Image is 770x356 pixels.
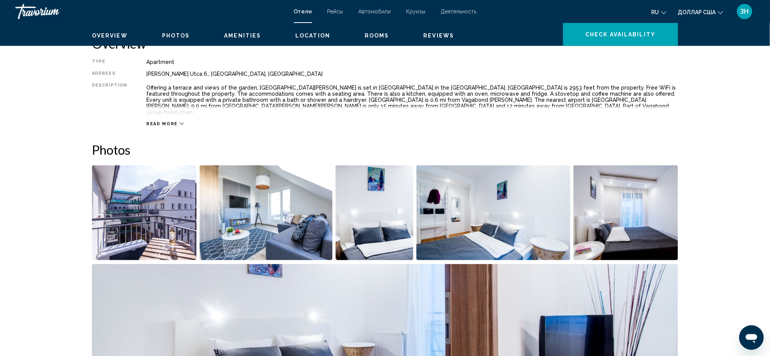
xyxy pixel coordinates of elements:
font: ЗН [741,7,749,15]
button: Open full-screen image slider [92,165,197,261]
font: доллар США [678,9,716,15]
a: Деятельность [441,8,477,15]
button: Open full-screen image slider [336,165,413,261]
a: Рейсы [328,8,343,15]
a: Круизы [406,8,426,15]
div: Apartment [146,59,678,65]
button: Изменить валюту [678,7,723,18]
button: Rooms [365,32,389,39]
div: Address [92,71,127,77]
button: Open full-screen image slider [573,165,678,261]
button: Read more [146,121,184,127]
button: Overview [92,32,128,39]
span: Overview [92,33,128,39]
button: Open full-screen image slider [416,165,571,261]
span: Rooms [365,33,389,39]
button: Location [295,32,330,39]
button: Photos [162,32,190,39]
div: Type [92,59,127,65]
div: Description [92,83,127,117]
iframe: Кнопка запуска окна обмена сообщениями [739,325,764,350]
div: [PERSON_NAME] Utca 6., [GEOGRAPHIC_DATA], [GEOGRAPHIC_DATA] [146,71,678,77]
button: Меню пользователя [735,3,755,20]
span: Location [295,33,330,39]
h2: Photos [92,142,678,157]
button: Check Availability [563,23,678,46]
span: Read more [146,121,178,126]
a: Отели [294,8,312,15]
span: Reviews [424,33,454,39]
span: Check Availability [586,32,656,38]
button: Изменить язык [652,7,667,18]
p: Offering a terrace and views of the garden, [GEOGRAPHIC_DATA][PERSON_NAME] is set in [GEOGRAPHIC_... [146,85,678,115]
font: ru [652,9,659,15]
a: Автомобили [359,8,391,15]
span: Photos [162,33,190,39]
button: Open full-screen image slider [200,165,333,261]
a: Травориум [15,4,286,19]
button: Amenities [224,32,261,39]
button: Reviews [424,32,454,39]
span: Amenities [224,33,261,39]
